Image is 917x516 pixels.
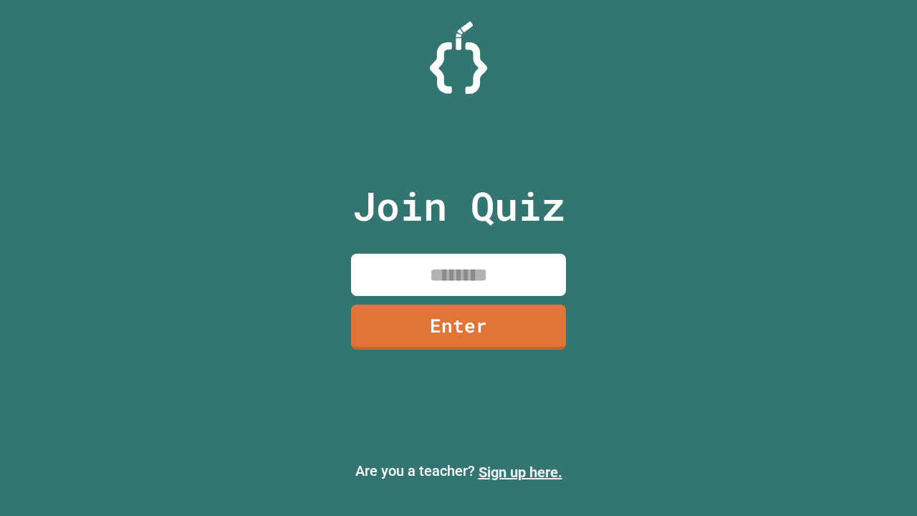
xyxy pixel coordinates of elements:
p: Are you a teacher? [11,460,906,483]
a: Sign up here. [479,464,562,481]
iframe: chat widget [857,459,903,502]
p: Join Quiz [352,176,565,236]
img: Logo.svg [430,21,487,94]
iframe: chat widget [798,396,903,457]
a: Enter [351,305,566,350]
